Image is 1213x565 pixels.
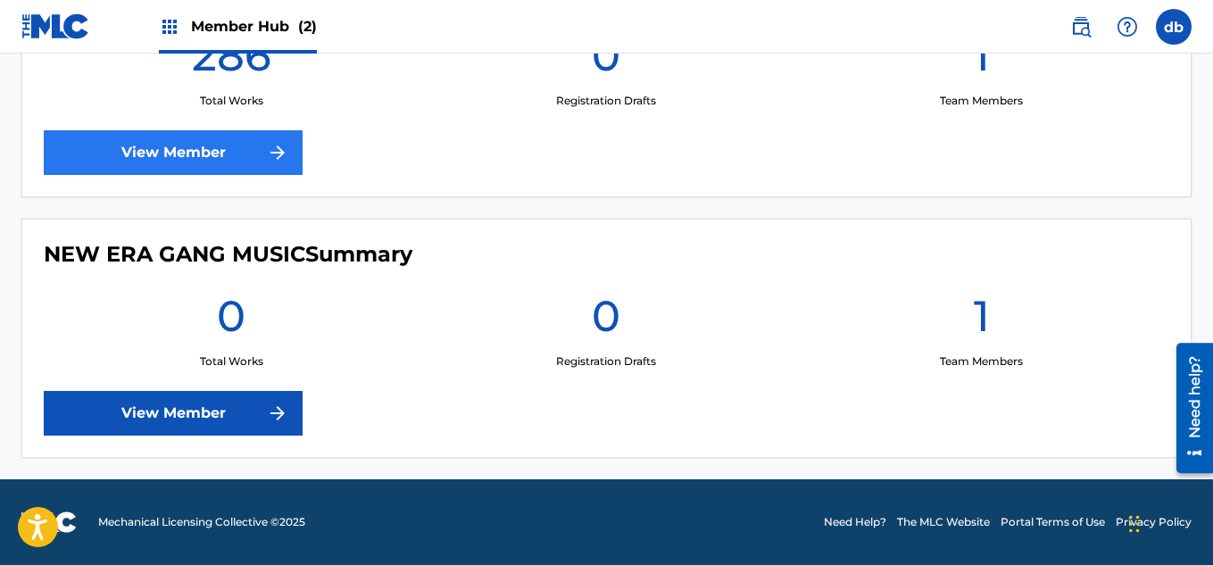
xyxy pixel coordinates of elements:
[1156,9,1192,45] div: User Menu
[897,514,990,530] a: The MLC Website
[1129,497,1140,551] div: Drag
[159,16,180,37] img: Top Rightsholders
[556,353,656,370] p: Registration Drafts
[267,403,288,424] img: f7272a7cc735f4ea7f67.svg
[556,93,656,109] p: Registration Drafts
[1117,16,1138,37] img: help
[200,93,263,109] p: Total Works
[98,514,305,530] span: Mechanical Licensing Collective © 2025
[44,391,303,436] a: View Member
[200,353,263,370] p: Total Works
[1116,514,1192,530] a: Privacy Policy
[21,13,90,39] img: MLC Logo
[267,142,288,163] img: f7272a7cc735f4ea7f67.svg
[21,511,77,533] img: logo
[1001,514,1105,530] a: Portal Terms of Use
[191,16,317,37] span: Member Hub
[1063,9,1099,45] a: Public Search
[592,29,620,93] h1: 0
[192,29,271,93] h1: 286
[1109,9,1145,45] div: Help
[298,18,317,35] span: (2)
[824,514,886,530] a: Need Help?
[1070,16,1092,37] img: search
[974,289,990,353] h1: 1
[1124,479,1213,565] iframe: Chat Widget
[940,353,1023,370] p: Team Members
[217,289,245,353] h1: 0
[44,130,303,175] a: View Member
[974,29,990,93] h1: 1
[592,289,620,353] h1: 0
[940,93,1023,109] p: Team Members
[44,241,412,268] h4: NEW ERA GANG MUSIC
[1163,337,1213,480] iframe: Resource Center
